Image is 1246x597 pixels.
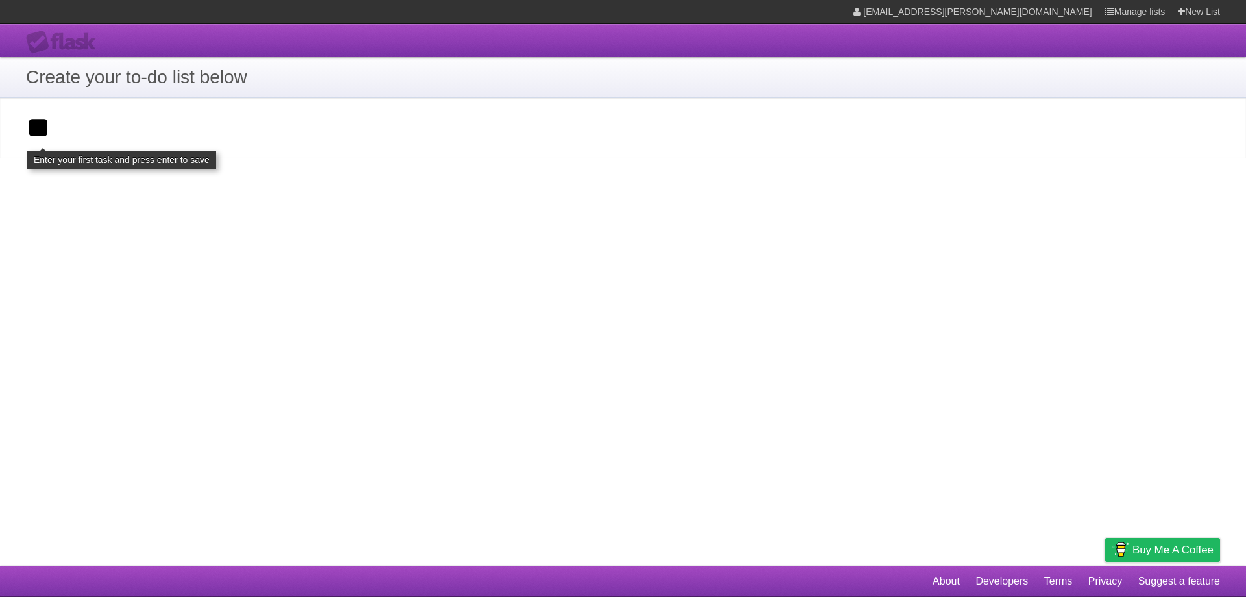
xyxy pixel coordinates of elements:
a: Developers [975,569,1028,594]
a: Suggest a feature [1138,569,1220,594]
a: Terms [1044,569,1073,594]
h1: Create your to-do list below [26,64,1220,91]
span: Buy me a coffee [1132,539,1214,561]
div: Flask [26,31,104,54]
a: About [933,569,960,594]
a: Buy me a coffee [1105,538,1220,562]
img: Buy me a coffee [1112,539,1129,561]
a: Privacy [1088,569,1122,594]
